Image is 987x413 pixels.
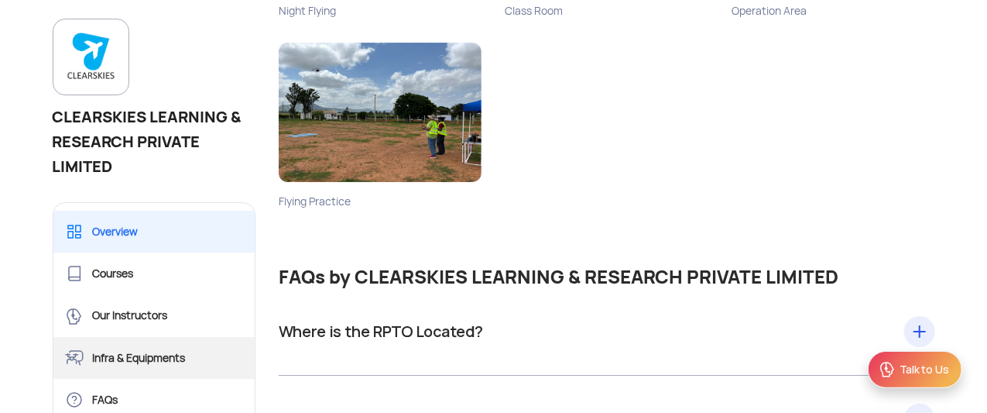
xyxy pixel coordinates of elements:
h2: FAQs by CLEARSKIES LEARNING & RESEARCH PRIVATE LIMITED [279,266,935,288]
div: Where is the RPTO Located? [279,319,935,344]
a: Overview [53,211,255,253]
div: Operation Area [732,4,934,18]
a: Infra & Equipments [53,337,255,379]
div: Talk to Us [900,362,949,377]
h1: CLEARSKIES LEARNING & RESEARCH PRIVATE LIMITED [53,105,256,179]
div: Flying Practice [279,194,482,208]
a: Courses [53,253,255,294]
img: ic_Support.svg [878,360,896,379]
img: img-logo-clearskies.png [66,32,116,82]
a: Our Instructors [53,294,255,336]
div: Night Flying [279,4,482,18]
div: Class Room [505,4,708,18]
img: WhatsApp%20Image%202023-07-30%20at%209.37.29%20PM.jpeg [279,43,482,182]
